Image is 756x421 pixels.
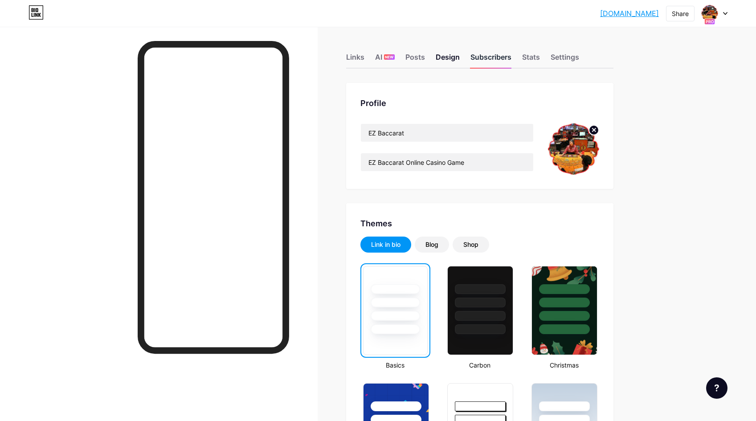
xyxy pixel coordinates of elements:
[371,240,400,249] div: Link in bio
[375,52,395,68] div: AI
[672,9,689,18] div: Share
[551,52,579,68] div: Settings
[385,54,393,60] span: NEW
[600,8,659,19] a: [DOMAIN_NAME]
[346,52,364,68] div: Links
[425,240,438,249] div: Blog
[470,52,511,68] div: Subscribers
[522,52,540,68] div: Stats
[361,153,533,171] input: Bio
[548,123,599,175] img: mji_8081
[436,52,460,68] div: Design
[360,217,599,229] div: Themes
[701,5,718,22] img: mji_8081
[463,240,478,249] div: Shop
[405,52,425,68] div: Posts
[445,360,515,370] div: Carbon
[360,97,599,109] div: Profile
[529,360,599,370] div: Christmas
[361,124,533,142] input: Name
[360,360,430,370] div: Basics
